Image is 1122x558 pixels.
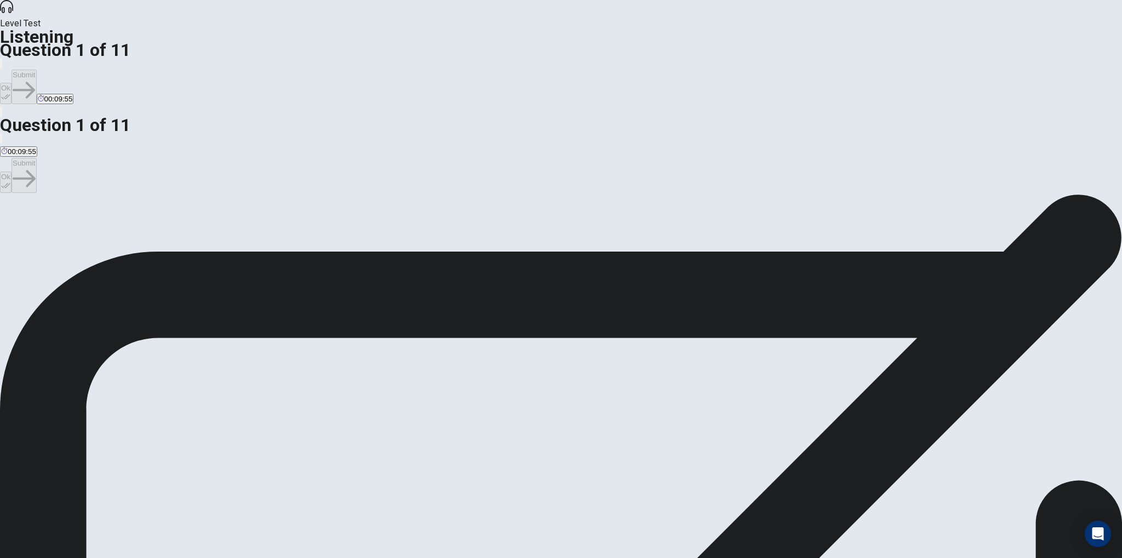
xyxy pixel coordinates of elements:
span: 00:09:55 [44,95,73,103]
button: Submit [12,70,36,104]
div: Open Intercom Messenger [1085,521,1111,547]
button: Submit [12,158,36,192]
span: 00:09:55 [8,147,36,156]
button: 00:09:55 [37,94,74,104]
